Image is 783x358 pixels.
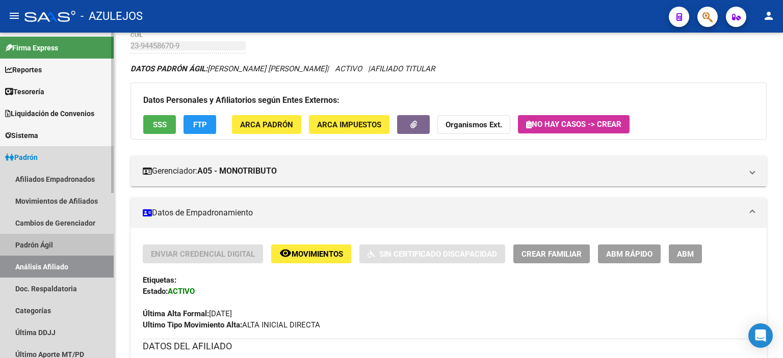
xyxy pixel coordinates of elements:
button: ABM [669,244,702,263]
strong: A05 - MONOTRIBUTO [197,166,277,177]
mat-expansion-panel-header: Gerenciador:A05 - MONOTRIBUTO [130,156,767,186]
span: Padrón [5,152,38,163]
span: ABM Rápido [606,250,652,259]
button: ABM Rápido [598,244,661,263]
strong: DATOS PADRÓN ÁGIL: [130,64,207,73]
mat-icon: remove_red_eye [279,247,292,259]
button: Organismos Ext. [437,115,510,134]
mat-panel-title: Gerenciador: [143,166,742,177]
button: Movimientos [271,244,351,263]
strong: ACTIVO [168,287,195,296]
button: ARCA Padrón [232,115,301,134]
span: Enviar Credencial Digital [151,250,255,259]
button: Enviar Credencial Digital [143,244,263,263]
span: ARCA Impuestos [317,120,381,129]
strong: Ultimo Tipo Movimiento Alta: [143,320,242,329]
span: SSS [153,120,167,129]
span: Firma Express [5,42,58,53]
span: AFILIADO TITULAR [370,64,435,73]
span: Crear Familiar [521,250,582,259]
i: | ACTIVO | [130,64,435,73]
span: ALTA INICIAL DIRECTA [143,320,320,329]
span: Reportes [5,64,42,75]
h3: Datos Personales y Afiliatorios según Entes Externos: [143,93,754,107]
span: Sin Certificado Discapacidad [379,250,497,259]
strong: Última Alta Formal: [143,309,209,318]
button: Sin Certificado Discapacidad [359,244,505,263]
mat-icon: person [763,10,775,22]
span: - AZULEJOS [81,5,143,27]
div: Open Intercom Messenger [748,323,773,348]
mat-icon: menu [8,10,20,22]
span: Movimientos [292,250,343,259]
button: FTP [184,115,216,134]
span: ARCA Padrón [240,120,293,129]
span: Liquidación de Convenios [5,108,94,119]
button: Crear Familiar [513,244,590,263]
h3: DATOS DEL AFILIADO [143,339,754,353]
span: FTP [193,120,207,129]
span: Tesorería [5,86,44,97]
span: Sistema [5,130,38,141]
button: SSS [143,115,176,134]
mat-expansion-panel-header: Datos de Empadronamiento [130,198,767,228]
span: [PERSON_NAME] [PERSON_NAME] [130,64,327,73]
strong: Organismos Ext. [446,120,502,129]
strong: Etiquetas: [143,276,176,285]
span: No hay casos -> Crear [526,120,621,129]
span: [DATE] [143,309,232,318]
span: ABM [677,250,694,259]
button: No hay casos -> Crear [518,115,630,133]
strong: Estado: [143,287,168,296]
button: ARCA Impuestos [309,115,389,134]
mat-panel-title: Datos de Empadronamiento [143,207,742,218]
